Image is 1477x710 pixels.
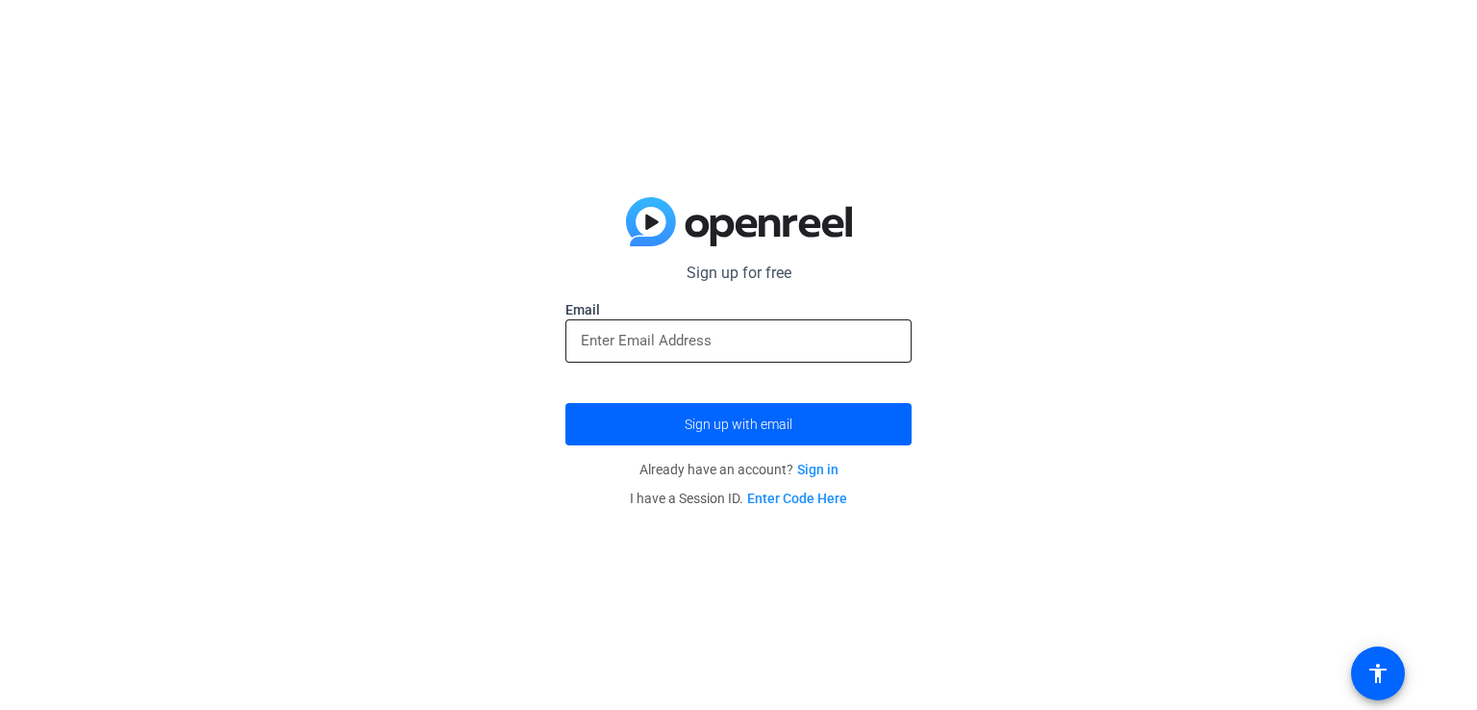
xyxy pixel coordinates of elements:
[797,462,839,477] a: Sign in
[630,491,847,506] span: I have a Session ID.
[565,403,912,445] button: Sign up with email
[565,300,912,319] label: Email
[1366,662,1389,685] mat-icon: accessibility
[581,329,896,352] input: Enter Email Address
[747,491,847,506] a: Enter Code Here
[626,197,852,247] img: blue-gradient.svg
[565,262,912,285] p: Sign up for free
[639,462,839,477] span: Already have an account?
